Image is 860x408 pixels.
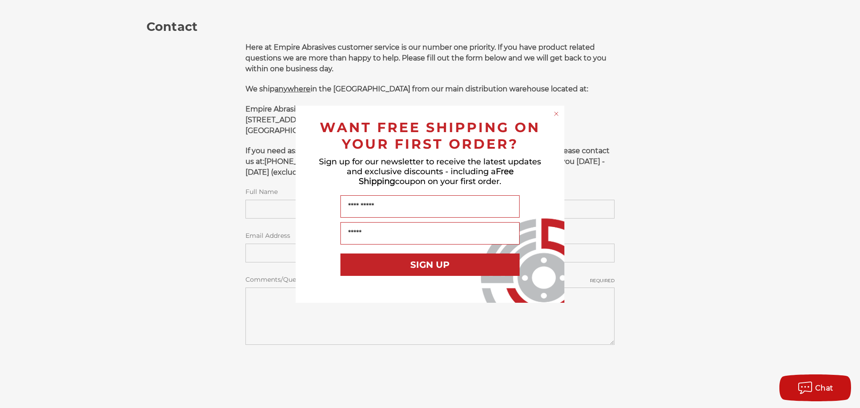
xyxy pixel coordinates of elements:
[319,157,541,186] span: Sign up for our newsletter to receive the latest updates and exclusive discounts - including a co...
[340,253,520,276] button: SIGN UP
[815,384,834,392] span: Chat
[552,109,561,118] button: Close dialog
[320,119,540,152] span: WANT FREE SHIPPING ON YOUR FIRST ORDER?
[359,167,514,186] span: Free Shipping
[779,374,851,401] button: Chat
